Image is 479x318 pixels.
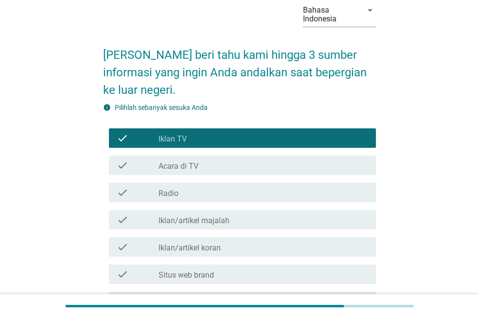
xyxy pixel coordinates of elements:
[159,161,198,171] label: Acara di TV
[303,6,356,23] div: Bahasa Indonesia
[115,104,208,111] label: Pilihlah sebanyak sesuka Anda
[103,104,111,111] i: info
[117,187,128,198] i: check
[364,4,376,16] i: arrow_drop_down
[103,36,376,99] h2: [PERSON_NAME] beri tahu kami hingga 3 sumber informasi yang ingin Anda andalkan saat bepergian ke...
[117,132,128,144] i: check
[159,189,178,198] label: Radio
[159,134,187,144] label: Iklan TV
[117,268,128,280] i: check
[117,214,128,226] i: check
[159,270,214,280] label: Situs web brand
[159,216,230,226] label: Iklan/artikel majalah
[117,241,128,253] i: check
[117,159,128,171] i: check
[159,243,221,253] label: Iklan/artikel koran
